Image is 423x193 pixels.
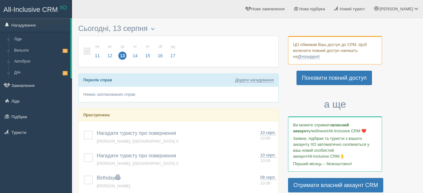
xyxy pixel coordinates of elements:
small: пн [93,44,101,49]
span: Нова підбірка [299,7,325,11]
a: пн 11 [91,41,103,62]
p: Перший місяць – безкоштовно! [293,161,377,167]
b: Прострочено [83,113,110,117]
a: пт 15 [142,41,154,62]
a: вт 12 [104,41,116,62]
small: нд [169,44,177,49]
small: чт [131,44,139,49]
b: власний аккаунт [293,123,349,133]
span: 10:00 [260,136,271,140]
a: нд 17 [167,41,177,62]
a: Ліди [11,34,70,45]
span: 12 [106,52,114,60]
span: 14 [131,52,139,60]
a: [PERSON_NAME], [GEOGRAPHIC_DATA] 3 [97,161,178,166]
a: 08 серп. 10:00 [260,175,276,186]
span: 16 [156,52,164,60]
span: 10:00 [260,181,271,185]
h3: а ще [288,99,382,110]
span: 17 [169,52,177,60]
small: пт [144,44,152,49]
span: All-Inclusive CRM👌 [307,154,345,159]
a: ср 13 [116,41,128,62]
a: @xosupport [297,54,319,59]
div: Немає запланованих справ [79,87,278,102]
span: 10:00 [260,158,271,163]
small: сб [156,44,164,49]
a: Нагадати туристу про повернення [97,153,176,158]
span: 08 серп. [260,175,276,180]
small: ср [118,44,126,49]
span: 10 серп. [260,153,276,158]
span: 10 серп. [260,130,276,135]
span: 1 [63,71,68,75]
a: чт 14 [129,41,141,62]
a: Д/Н1 [11,67,70,79]
h3: Сьогодні, 13 серпня [78,24,279,33]
span: Нове замовлення [251,7,285,11]
a: [PERSON_NAME], [GEOGRAPHIC_DATA] 3 [97,139,178,144]
span: All-Inclusive CRM [3,6,58,13]
a: Отримати власний аккаунт CRM [288,178,383,192]
a: All-Inclusive CRM XO [0,0,72,18]
span: 11 [93,52,101,60]
span: 15 [144,52,152,60]
span: All-Inclusive CRM ❤️ [328,129,366,133]
span: [PERSON_NAME] [379,7,413,11]
a: Нагадати туристу про повернення [97,130,176,136]
a: сб 16 [154,41,166,62]
small: вт [106,44,114,49]
a: 10 серп. 10:00 [260,130,276,141]
a: 10 серп. 10:00 [260,152,276,164]
b: Перелік справ [83,78,112,82]
a: Вильоти2 [11,45,70,56]
span: 13 [118,52,126,60]
sup: XO [60,5,67,10]
span: 2 [63,49,68,53]
p: Заявки, підбірки та туристи з вашого аккаунту ХО автоматично скопіюються у ваш новий особистий ак... [293,135,377,159]
a: Birthday [97,175,120,180]
a: [PERSON_NAME] [97,184,130,188]
p: Ви можете отримати улюбленої [293,122,377,134]
div: ЦО обмежив Ваш доступ до СРМ. Щоб включити повний доступ напишіть на [288,36,382,64]
a: Додати нагадування [235,78,274,83]
a: Автобуси [11,56,70,67]
span: Новий турист [340,7,365,11]
a: Поновити повний доступ [297,71,372,85]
